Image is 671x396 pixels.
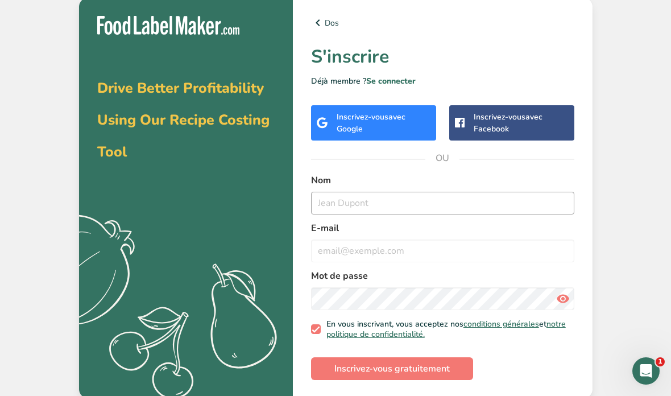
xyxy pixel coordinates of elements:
[311,174,331,187] font: Nom
[311,16,574,30] a: Dos
[326,319,566,340] a: notre politique de confidentialité.
[436,152,449,164] font: OU
[311,222,339,234] font: E-mail
[337,112,388,122] font: Inscrivez-vous
[311,76,366,86] font: Déjà membre ?
[311,357,473,380] button: Inscrivez-vous gratuitement
[334,362,450,375] font: Inscrivez-vous gratuitement
[632,357,660,385] iframe: Chat en direct par interphone
[97,16,239,35] img: Étiqueteuse alimentaire
[463,319,539,329] a: conditions générales
[539,319,546,329] font: et
[311,240,574,262] input: email@exemple.com
[326,319,463,329] font: En vous inscrivant, vous acceptez nos
[97,79,270,162] span: Drive Better Profitability Using Our Recipe Costing Tool
[311,192,574,214] input: Jean Dupont
[474,112,525,122] font: Inscrivez-vous
[366,76,416,86] a: Se connecter
[325,18,339,28] font: Dos
[311,44,389,69] font: S'inscrire
[311,270,368,282] font: Mot de passe
[658,358,662,365] font: 1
